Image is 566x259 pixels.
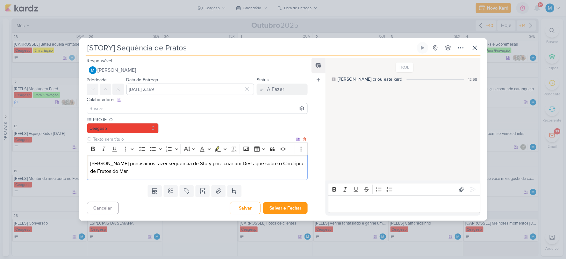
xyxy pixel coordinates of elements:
button: Salvar e Fechar [263,202,308,214]
p: [PERSON_NAME] precisamos fazer sequência de Story para criar um Destaque sobre o Cardápio de Frut... [90,160,304,175]
div: Editor toolbar [328,183,480,196]
span: [PERSON_NAME] [98,66,136,74]
div: 12:58 [469,77,477,82]
button: Salvar [230,202,261,214]
button: [PERSON_NAME] [87,64,308,76]
label: Responsável [87,58,112,63]
button: Cancelar [87,202,119,214]
label: Status [257,77,269,83]
div: Ligar relógio [420,45,425,50]
label: PROJETO [93,116,159,123]
div: Editor editing area: main [87,155,308,180]
input: Select a date [126,84,254,95]
input: Buscar [89,105,306,112]
button: A Fazer [257,84,308,95]
input: Kard Sem Título [86,42,416,54]
div: Colaboradores [87,96,308,103]
label: Data de Entrega [126,77,158,83]
img: MARIANA MIRANDA [89,66,97,74]
button: Ceagesp [87,123,159,133]
div: Editor editing area: main [328,196,480,213]
div: Editor toolbar [87,143,308,155]
label: Prioridade [87,77,107,83]
input: Texto sem título [92,136,295,143]
div: A Fazer [267,85,284,93]
div: [PERSON_NAME] criou este kard [338,76,402,83]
